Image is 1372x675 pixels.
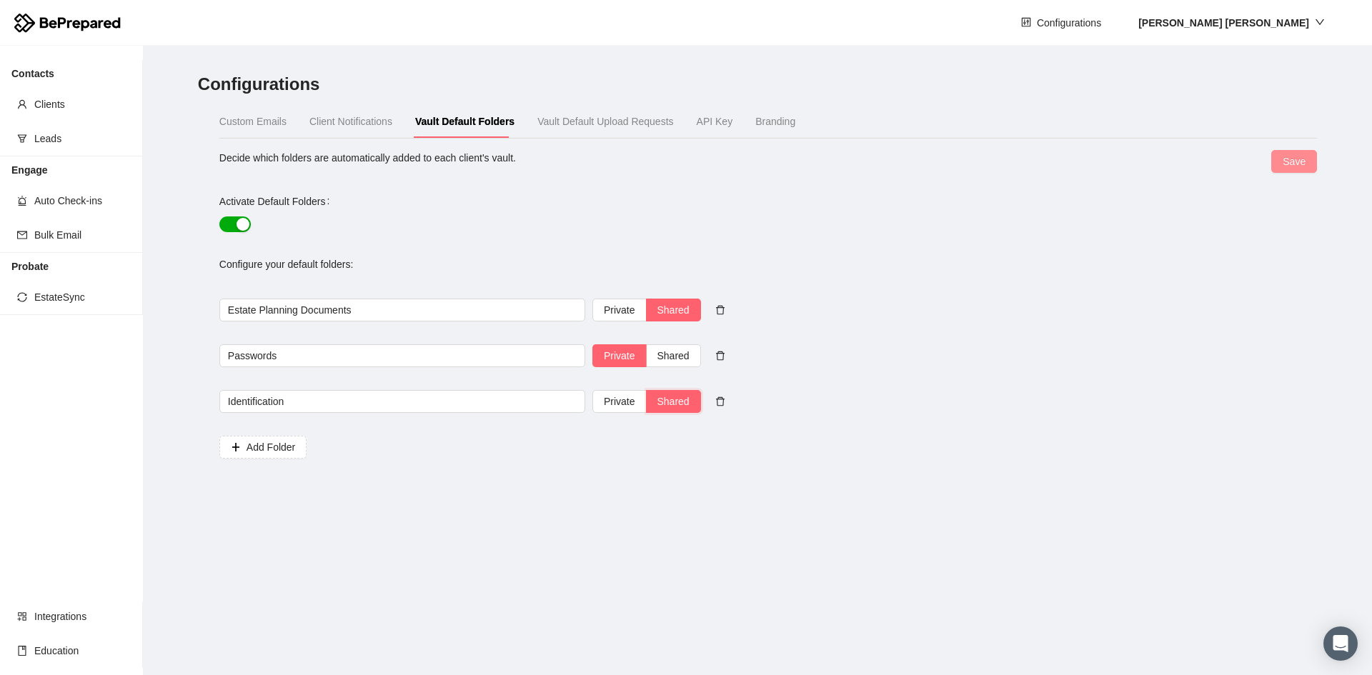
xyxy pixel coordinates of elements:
[219,190,336,213] label: Activate Default Folders
[415,116,514,127] strong: Vault Default Folders
[1037,15,1101,31] span: Configurations
[219,116,287,127] span: Custom Emails
[34,636,131,665] span: Education
[11,164,48,176] strong: Engage
[1021,17,1031,29] span: control
[219,390,585,413] input: Folder Name
[219,436,307,459] button: plusAdd Folder
[1138,17,1309,29] strong: [PERSON_NAME] [PERSON_NAME]
[1271,150,1317,173] button: Save
[755,116,795,127] span: Branding
[1010,11,1113,34] button: controlConfigurations
[219,216,251,232] button: Activate Default Folders
[715,305,725,315] span: delete
[11,261,49,272] strong: Probate
[17,196,27,206] span: alert
[697,116,733,127] span: API Key
[657,396,690,407] span: Shared
[537,116,673,127] span: Vault Default Upload Requests
[219,259,354,270] span: Configure your default folders:
[17,611,27,621] span: appstore-add
[1127,11,1336,34] button: [PERSON_NAME] [PERSON_NAME]
[604,304,635,316] span: Private
[17,292,27,302] span: sync
[17,134,27,144] span: funnel-plot
[17,646,27,656] span: book
[34,124,131,153] span: Leads
[198,73,1317,96] h3: Configurations
[11,68,54,79] strong: Contacts
[34,90,131,119] span: Clients
[34,186,131,215] span: Auto Check-ins
[34,221,131,249] span: Bulk Email
[219,152,516,164] span: Decide which folders are automatically added to each client's vault.
[309,116,392,127] span: Client Notifications
[1315,17,1325,27] span: down
[34,602,131,631] span: Integrations
[219,299,585,321] input: Folder Name
[17,230,27,240] span: mail
[247,439,295,455] span: Add Folder
[17,99,27,109] span: user
[34,283,131,311] span: EstateSync
[604,350,635,361] span: Private
[604,396,635,407] span: Private
[1323,626,1358,661] div: Open Intercom Messenger
[219,344,585,367] input: Folder Name
[715,396,725,406] span: delete
[1283,154,1306,169] span: Save
[657,350,690,361] span: Shared
[231,442,241,454] span: plus
[715,351,725,361] span: delete
[657,304,690,316] span: Shared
